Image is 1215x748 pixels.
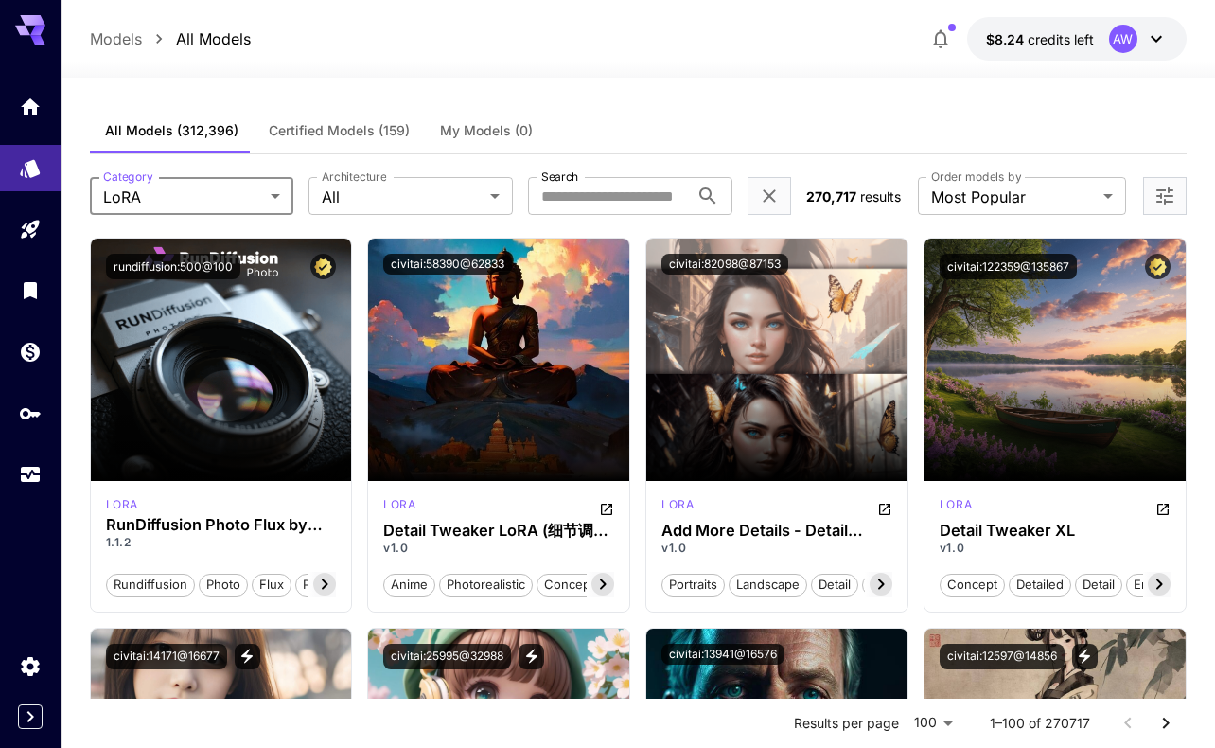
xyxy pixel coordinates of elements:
[730,576,806,595] span: landscape
[661,496,694,513] p: lora
[940,254,1077,279] button: civitai:122359@135867
[19,278,42,302] div: Library
[1155,496,1171,519] button: Open in CivitAI
[253,576,291,595] span: flux
[661,540,892,557] p: v1.0
[940,496,972,519] div: SDXL 1.0
[106,644,227,669] button: civitai:14171@16677
[105,122,238,139] span: All Models (312,396)
[235,644,260,669] button: View trigger words
[19,95,42,118] div: Home
[662,576,724,595] span: portraits
[19,401,42,425] div: API Keys
[176,27,251,50] p: All Models
[1009,572,1071,597] button: detailed
[296,576,329,595] span: pro
[106,496,138,513] div: FLUX.1 D
[19,340,42,364] div: Wallet
[106,534,337,551] p: 1.1.2
[661,572,725,597] button: portraits
[794,714,899,733] p: Results per page
[599,496,614,519] button: Open in CivitAI
[383,644,511,669] button: civitai:25995@32988
[1145,254,1171,279] button: Certified Model – Vetted for best performance and includes a commercial license.
[1153,185,1176,208] button: Open more filters
[1126,572,1197,597] button: enhancer
[1127,576,1196,595] span: enhancer
[310,254,336,279] button: Certified Model – Vetted for best performance and includes a commercial license.
[107,576,194,595] span: rundiffusion
[1072,644,1098,669] button: View trigger words
[758,185,781,208] button: Clear filters (1)
[860,188,901,205] span: results
[729,572,807,597] button: landscape
[940,644,1065,669] button: civitai:12597@14856
[440,576,532,595] span: photorealistic
[383,572,435,597] button: anime
[383,496,415,513] p: lora
[812,576,857,595] span: detail
[1109,25,1137,53] div: AW
[863,576,901,595] span: tool
[269,122,410,139] span: Certified Models (159)
[90,27,142,50] a: Models
[252,572,291,597] button: flux
[199,572,248,597] button: photo
[967,17,1187,61] button: $8.24188AW
[1076,576,1121,595] span: detail
[986,29,1094,49] div: $8.24188
[990,714,1090,733] p: 1–100 of 270717
[106,496,138,513] p: lora
[537,572,602,597] button: concept
[383,254,512,275] button: civitai:58390@62833
[1120,657,1215,748] div: Widget Obrolan
[862,572,902,597] button: tool
[383,496,415,519] div: SD 1.5
[19,463,42,487] div: Usage
[1010,576,1070,595] span: detailed
[19,156,42,180] div: Models
[661,496,694,519] div: SD 1.5
[986,31,1028,47] span: $8.24
[541,169,578,185] label: Search
[940,540,1171,557] p: v1.0
[519,644,544,669] button: View trigger words
[661,644,784,665] button: civitai:13941@16576
[907,709,960,737] div: 100
[877,496,892,519] button: Open in CivitAI
[1120,657,1215,748] iframe: Chat Widget
[18,704,43,729] button: Expand sidebar
[1075,572,1122,597] button: detail
[19,654,42,678] div: Settings
[322,186,483,208] span: All
[537,576,601,595] span: concept
[1028,31,1094,47] span: credits left
[941,576,1004,595] span: concept
[661,254,788,275] button: civitai:82098@87153
[811,572,858,597] button: detail
[931,186,1096,208] span: Most Popular
[383,522,614,540] h3: Detail Tweaker LoRA (细节调整LoRA)
[931,169,1021,185] label: Order models by
[806,188,856,205] span: 270,717
[940,496,972,513] p: lora
[106,516,337,534] h3: RunDiffusion Photo Flux by RunDiffusion
[103,186,264,208] span: LoRA
[200,576,247,595] span: photo
[106,254,240,279] button: rundiffusion:500@100
[295,572,330,597] button: pro
[661,522,892,540] h3: Add More Details - Detail Enhancer / Tweaker (细节调整) LoRA
[322,169,386,185] label: Architecture
[106,572,195,597] button: rundiffusion
[940,522,1171,540] h3: Detail Tweaker XL
[90,27,251,50] nav: breadcrumb
[439,572,533,597] button: photorealistic
[384,576,434,595] span: anime
[19,218,42,241] div: Playground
